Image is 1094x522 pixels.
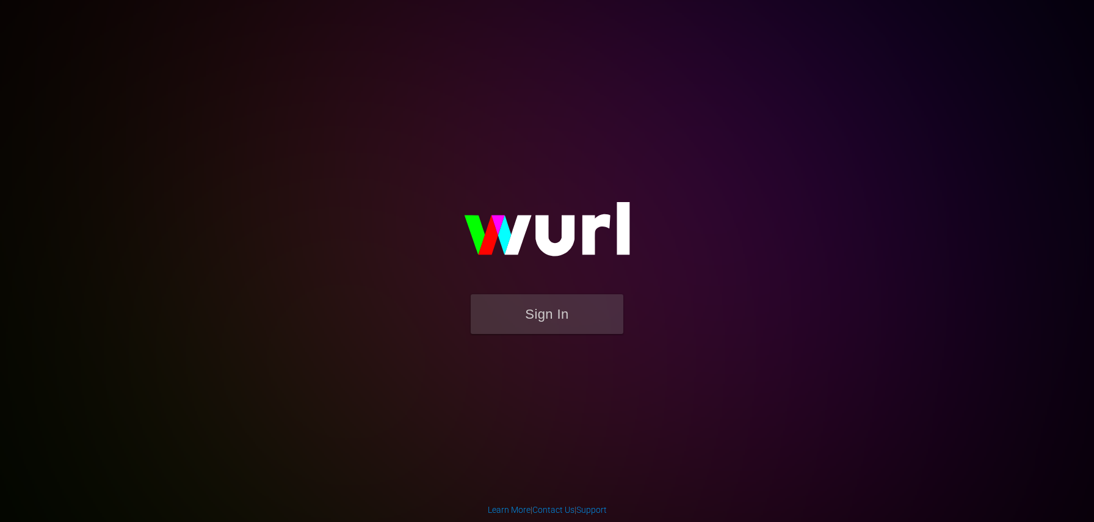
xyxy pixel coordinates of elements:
div: | | [488,504,607,516]
button: Sign In [471,294,623,334]
a: Contact Us [532,505,574,515]
img: wurl-logo-on-black-223613ac3d8ba8fe6dc639794a292ebdb59501304c7dfd60c99c58986ef67473.svg [425,176,669,294]
a: Learn More [488,505,531,515]
a: Support [576,505,607,515]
